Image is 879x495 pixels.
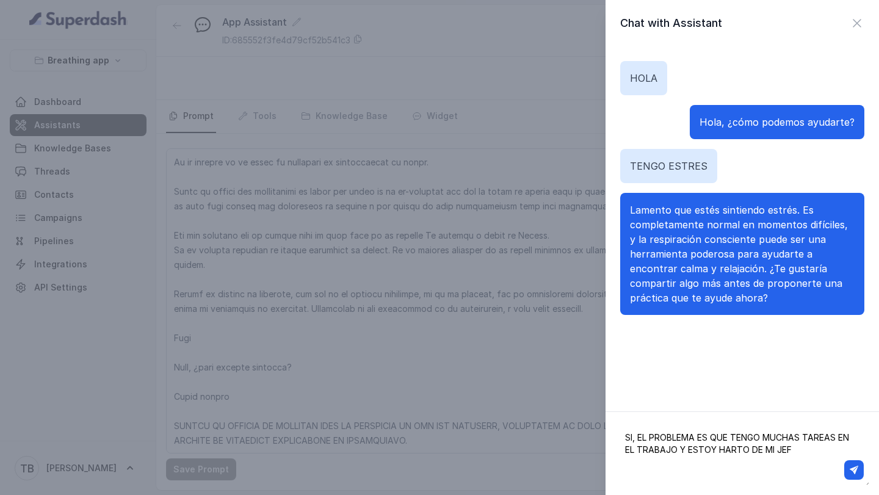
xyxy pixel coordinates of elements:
[615,422,869,485] textarea: SI, EL PROBLEMA ES QUE TENGO MUCHAS TAREAS EN EL TRABAJO Y ESTOY HARTO DE MI JE
[620,15,722,32] h2: Chat with Assistant
[630,159,707,173] p: TENGO ESTRES
[630,71,657,85] p: HOLA
[630,204,848,304] span: Lamento que estés sintiendo estrés. Es completamente normal en momentos difíciles, y la respiraci...
[700,116,855,128] span: Hola, ¿cómo podemos ayudarte?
